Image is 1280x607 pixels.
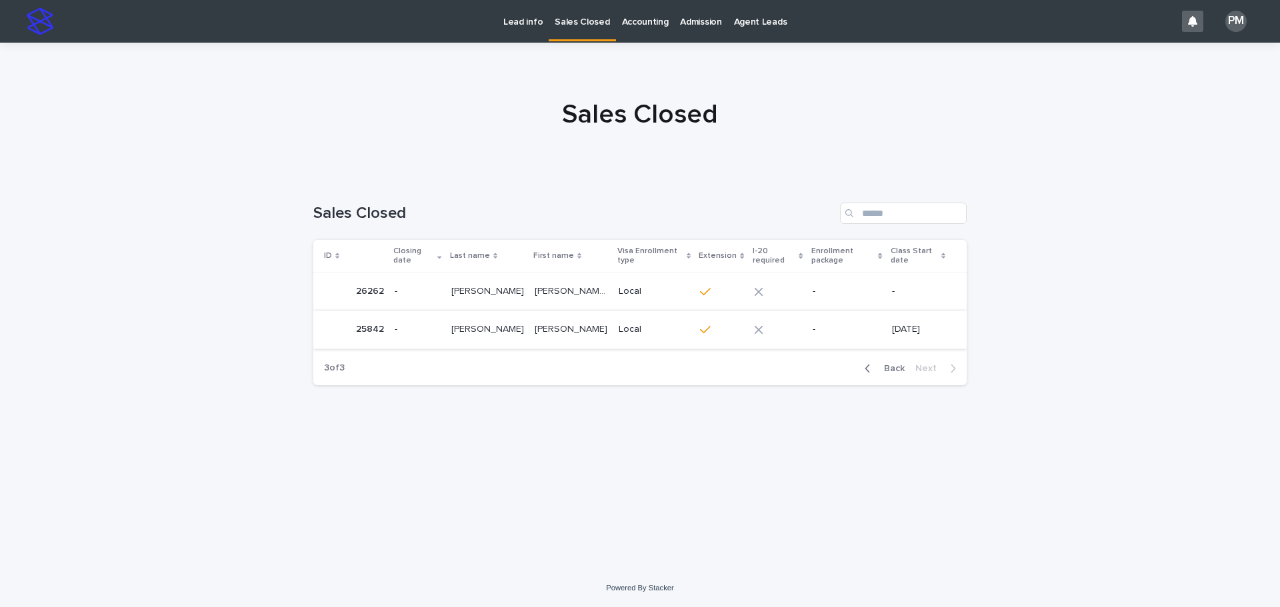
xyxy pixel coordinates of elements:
p: Closing date [393,244,434,269]
p: Local [619,286,689,297]
p: - [892,286,945,297]
div: PM [1225,11,1247,32]
p: Enrollment package [811,244,875,269]
p: 3 of 3 [313,352,355,384]
p: I-20 required [753,244,796,269]
p: Local [619,324,689,335]
tr: 2626226262 -[PERSON_NAME][PERSON_NAME] [PERSON_NAME] [PERSON_NAME][PERSON_NAME] [PERSON_NAME] Loc... [313,273,967,310]
p: Extension [699,249,737,263]
span: Next [915,364,945,373]
p: ID [324,249,332,263]
p: - [395,286,441,297]
p: First name [533,249,574,263]
h1: Sales Closed [313,99,967,131]
p: Maria Alejandra [535,283,611,297]
h1: Sales Closed [313,204,835,223]
input: Search [840,203,967,224]
span: Back [876,364,905,373]
p: JARAMILLO QUINTERO [451,283,527,297]
p: [DATE] [892,324,945,335]
p: - [395,324,441,335]
p: 26262 [356,283,387,297]
p: [PERSON_NAME] [451,321,527,335]
p: Visa Enrollment type [617,244,683,269]
a: Powered By Stacker [606,584,673,592]
p: - [813,286,881,297]
p: Class Start date [891,244,938,269]
p: Gerald Mauricio [535,321,610,335]
p: 25842 [356,321,387,335]
p: Last name [450,249,490,263]
img: stacker-logo-s-only.png [27,8,53,35]
p: - [813,324,881,335]
tr: 2584225842 -[PERSON_NAME][PERSON_NAME] [PERSON_NAME][PERSON_NAME] Local-[DATE] [313,310,967,348]
button: Back [854,362,910,374]
button: Next [910,362,967,374]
